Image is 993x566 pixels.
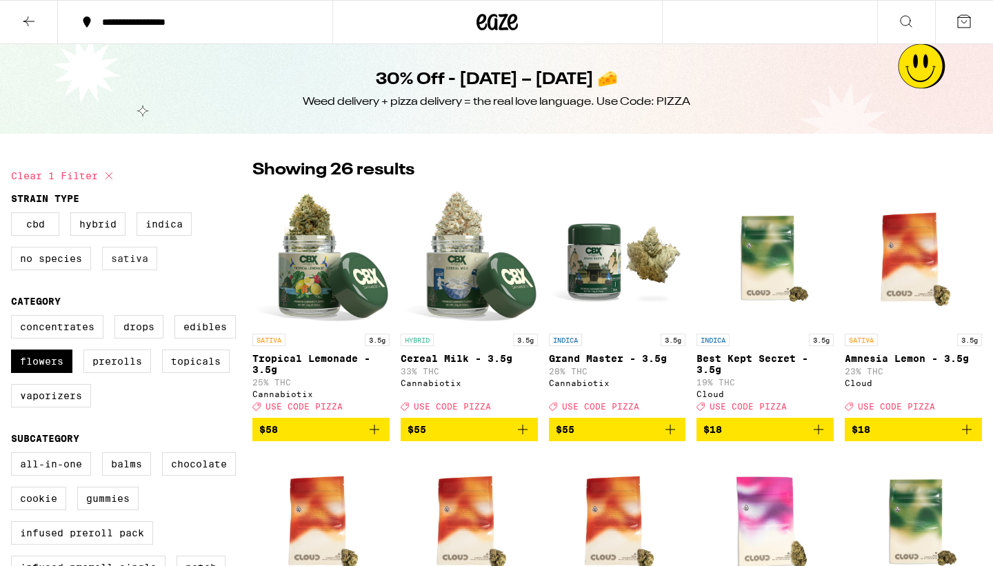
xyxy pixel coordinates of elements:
[957,334,982,346] p: 3.5g
[303,94,690,110] div: Weed delivery + pizza delivery = the real love language. Use Code: PIZZA
[162,350,230,373] label: Topicals
[401,189,538,418] a: Open page for Cereal Milk - 3.5g from Cannabiotix
[259,424,278,435] span: $58
[845,418,982,441] button: Add to bag
[549,418,686,441] button: Add to bag
[401,378,538,387] div: Cannabiotix
[696,189,834,418] a: Open page for Best Kept Secret - 3.5g from Cloud
[401,367,538,376] p: 33% THC
[696,390,834,398] div: Cloud
[549,189,686,327] img: Cannabiotix - Grand Master - 3.5g
[549,378,686,387] div: Cannabiotix
[376,68,618,92] h1: 30% Off - [DATE] – [DATE] 🧀
[11,193,79,204] legend: Strain Type
[549,334,582,346] p: INDICA
[252,189,390,327] img: Cannabiotix - Tropical Lemonade - 3.5g
[11,296,61,307] legend: Category
[845,367,982,376] p: 23% THC
[696,418,834,441] button: Add to bag
[252,390,390,398] div: Cannabiotix
[696,334,730,346] p: INDICA
[858,402,935,411] span: USE CODE PIZZA
[11,315,103,338] label: Concentrates
[83,350,151,373] label: Prerolls
[137,212,192,236] label: Indica
[809,334,834,346] p: 3.5g
[11,159,117,193] button: Clear 1 filter
[845,378,982,387] div: Cloud
[252,334,285,346] p: SATIVA
[401,189,538,327] img: Cannabiotix - Cereal Milk - 3.5g
[77,487,139,510] label: Gummies
[102,452,151,476] label: Balms
[401,418,538,441] button: Add to bag
[11,350,72,373] label: Flowers
[265,402,343,411] span: USE CODE PIZZA
[11,452,91,476] label: All-In-One
[162,452,236,476] label: Chocolate
[11,487,66,510] label: Cookie
[845,334,878,346] p: SATIVA
[365,334,390,346] p: 3.5g
[845,189,982,327] img: Cloud - Amnesia Lemon - 3.5g
[845,189,982,418] a: Open page for Amnesia Lemon - 3.5g from Cloud
[102,247,157,270] label: Sativa
[845,353,982,364] p: Amnesia Lemon - 3.5g
[11,433,79,444] legend: Subcategory
[252,378,390,387] p: 25% THC
[513,334,538,346] p: 3.5g
[661,334,685,346] p: 3.5g
[549,189,686,418] a: Open page for Grand Master - 3.5g from Cannabiotix
[703,424,722,435] span: $18
[696,189,834,327] img: Cloud - Best Kept Secret - 3.5g
[549,367,686,376] p: 28% THC
[401,353,538,364] p: Cereal Milk - 3.5g
[252,159,414,182] p: Showing 26 results
[562,402,639,411] span: USE CODE PIZZA
[710,402,787,411] span: USE CODE PIZZA
[114,315,163,338] label: Drops
[852,424,870,435] span: $18
[696,378,834,387] p: 19% THC
[401,334,434,346] p: HYBRID
[11,212,59,236] label: CBD
[549,353,686,364] p: Grand Master - 3.5g
[11,247,91,270] label: No Species
[11,521,153,545] label: Infused Preroll Pack
[696,353,834,375] p: Best Kept Secret - 3.5g
[70,212,126,236] label: Hybrid
[174,315,236,338] label: Edibles
[252,189,390,418] a: Open page for Tropical Lemonade - 3.5g from Cannabiotix
[408,424,426,435] span: $55
[252,418,390,441] button: Add to bag
[11,384,91,407] label: Vaporizers
[556,424,574,435] span: $55
[414,402,491,411] span: USE CODE PIZZA
[252,353,390,375] p: Tropical Lemonade - 3.5g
